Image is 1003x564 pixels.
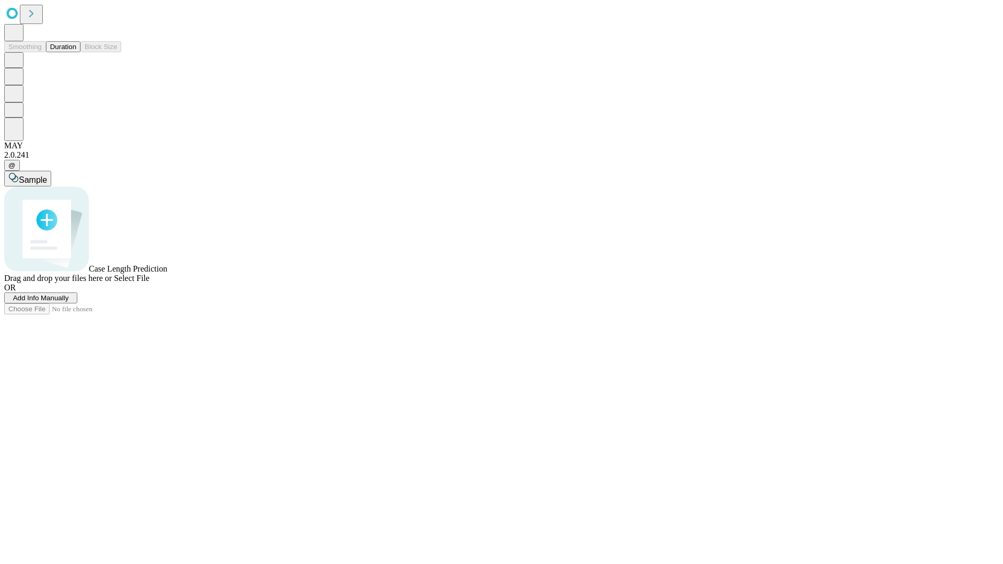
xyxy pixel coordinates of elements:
[46,41,80,52] button: Duration
[19,175,47,184] span: Sample
[89,264,167,273] span: Case Length Prediction
[4,150,999,160] div: 2.0.241
[4,41,46,52] button: Smoothing
[114,274,149,283] span: Select File
[4,141,999,150] div: MAY
[8,161,16,169] span: @
[13,294,69,302] span: Add Info Manually
[80,41,121,52] button: Block Size
[4,292,77,303] button: Add Info Manually
[4,171,51,186] button: Sample
[4,283,16,292] span: OR
[4,274,112,283] span: Drag and drop your files here or
[4,160,20,171] button: @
